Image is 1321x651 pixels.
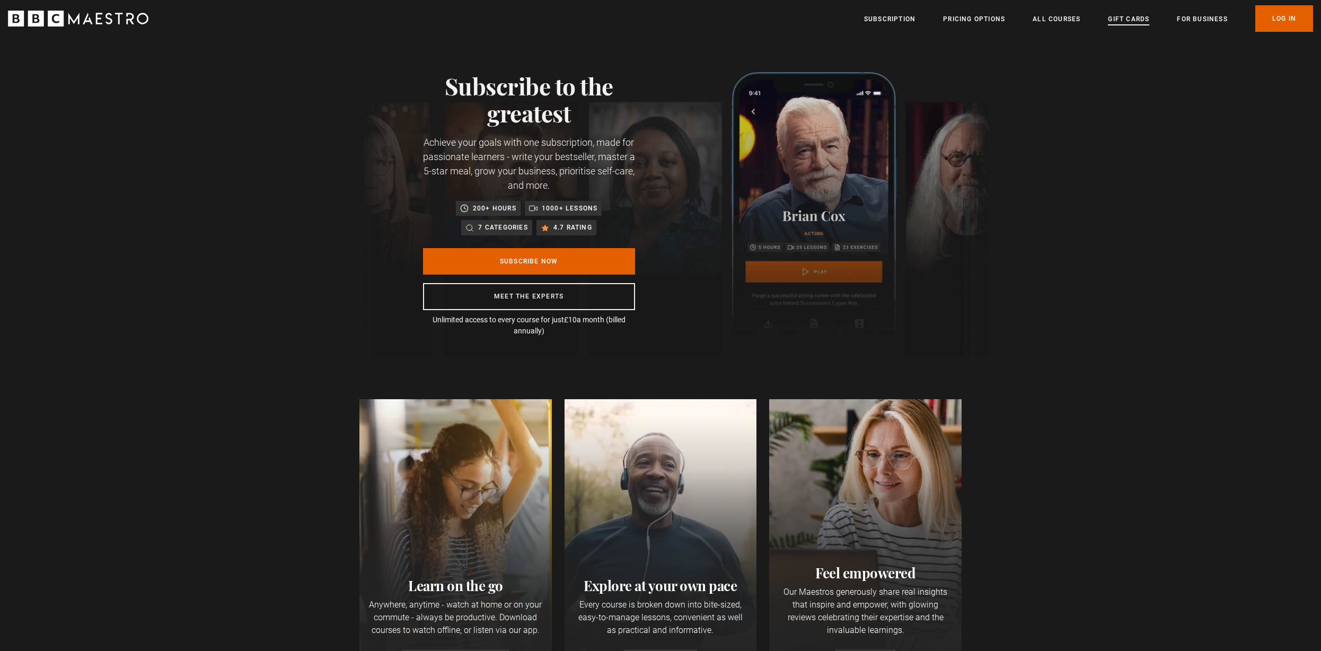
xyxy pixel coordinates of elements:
[564,315,577,324] span: £10
[573,599,748,637] p: Every course is broken down into bite-sized, easy-to-manage lessons, convenient as well as practi...
[864,5,1313,32] nav: Primary
[943,14,1005,24] a: Pricing Options
[573,577,748,594] h2: Explore at your own pace
[778,565,953,582] h2: Feel empowered
[423,72,635,127] h1: Subscribe to the greatest
[368,577,543,594] h2: Learn on the go
[423,135,635,192] p: Achieve your goals with one subscription, made for passionate learners - write your bestseller, m...
[473,203,516,214] p: 200+ hours
[423,248,635,275] a: Subscribe Now
[423,314,635,337] p: Unlimited access to every course for just a month (billed annually)
[778,586,953,637] p: Our Maestros generously share real insights that inspire and empower, with glowing reviews celebr...
[1177,14,1227,24] a: For business
[368,599,543,637] p: Anywhere, anytime - watch at home or on your commute - always be productive. Download courses to ...
[478,222,527,233] p: 7 categories
[542,203,598,214] p: 1000+ lessons
[1033,14,1080,24] a: All Courses
[864,14,915,24] a: Subscription
[553,222,592,233] p: 4.7 rating
[8,11,148,27] svg: BBC Maestro
[1108,14,1149,24] a: Gift Cards
[423,283,635,310] a: Meet the experts
[1255,5,1313,32] a: Log In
